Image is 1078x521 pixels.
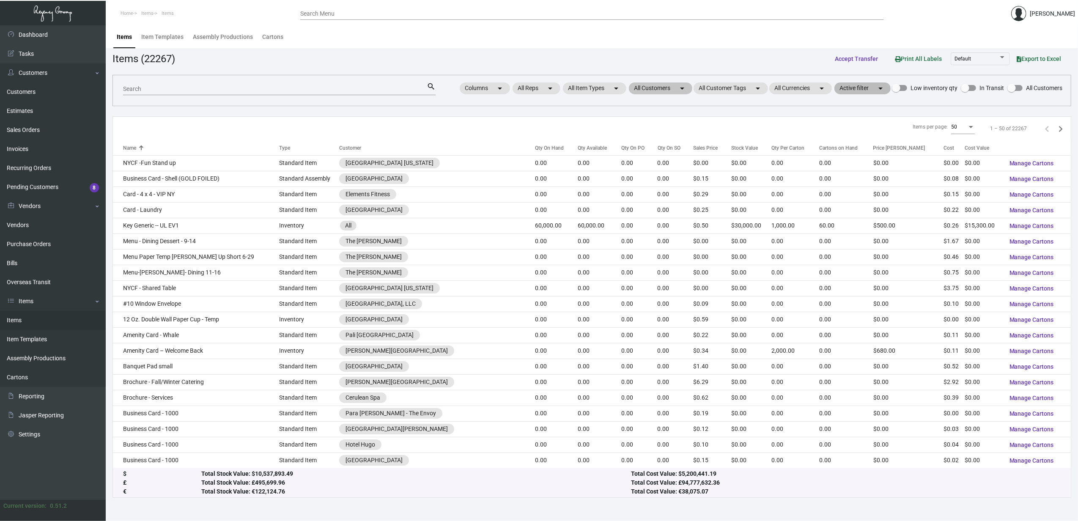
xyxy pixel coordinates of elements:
[658,144,694,152] div: Qty On SO
[873,249,944,265] td: $0.00
[535,171,578,186] td: 0.00
[693,171,731,186] td: $0.15
[965,171,1002,186] td: $0.00
[771,171,819,186] td: 0.00
[629,82,692,94] mat-chip: All Customers
[427,82,436,92] mat-icon: search
[819,265,873,280] td: 0.00
[535,218,578,233] td: 60,000.00
[578,327,621,343] td: 0.00
[965,202,1002,218] td: $0.00
[1009,207,1054,214] span: Manage Cartons
[1009,316,1054,323] span: Manage Cartons
[658,144,680,152] div: Qty On SO
[771,249,819,265] td: 0.00
[279,144,290,152] div: Type
[340,221,357,230] mat-chip: All
[731,186,771,202] td: $0.00
[1003,265,1061,280] button: Manage Cartons
[1017,55,1061,62] span: Export to Excel
[1009,395,1054,401] span: Manage Cartons
[535,312,578,327] td: 0.00
[731,144,758,152] div: Stock Value
[279,233,339,249] td: Standard Item
[944,343,965,359] td: $0.11
[1003,422,1061,437] button: Manage Cartons
[279,359,339,374] td: Standard Item
[873,144,925,152] div: Price [PERSON_NAME]
[1009,348,1054,354] span: Manage Cartons
[731,280,771,296] td: $0.00
[346,284,433,293] div: [GEOGRAPHIC_DATA] [US_STATE]
[279,265,339,280] td: Standard Item
[944,186,965,202] td: $0.15
[113,233,279,249] td: Menu - Dining Dessert - 9-14
[621,155,658,171] td: 0.00
[944,144,965,152] div: Cost
[113,171,279,186] td: Business Card - Shell (GOLD FOILED)
[578,186,621,202] td: 0.00
[828,51,885,66] button: Accept Transfer
[279,155,339,171] td: Standard Item
[578,249,621,265] td: 0.00
[979,83,1004,93] span: In Transit
[1003,453,1061,468] button: Manage Cartons
[279,171,339,186] td: Standard Assembly
[578,144,607,152] div: Qty Available
[578,296,621,312] td: 0.00
[944,218,965,233] td: $0.26
[658,186,694,202] td: 0.00
[873,296,944,312] td: $0.00
[535,202,578,218] td: 0.00
[1003,281,1061,296] button: Manage Cartons
[693,343,731,359] td: $0.34
[693,249,731,265] td: $0.00
[279,312,339,327] td: Inventory
[693,186,731,202] td: $0.29
[693,359,731,374] td: $1.40
[944,327,965,343] td: $0.11
[819,359,873,374] td: 0.00
[771,218,819,233] td: 1,000.00
[693,280,731,296] td: $0.00
[771,280,819,296] td: 0.00
[658,171,694,186] td: 0.00
[944,144,954,152] div: Cost
[731,265,771,280] td: $0.00
[535,280,578,296] td: 0.00
[873,312,944,327] td: $0.00
[1011,6,1026,21] img: admin@bootstrapmaster.com
[1003,234,1061,249] button: Manage Cartons
[113,265,279,280] td: Menu-[PERSON_NAME]- Dining 11-16
[693,233,731,249] td: $0.00
[819,327,873,343] td: 0.00
[279,343,339,359] td: Inventory
[817,83,827,93] mat-icon: arrow_drop_down
[1003,390,1061,406] button: Manage Cartons
[819,155,873,171] td: 0.00
[731,359,771,374] td: $0.00
[771,327,819,343] td: 0.00
[1040,122,1054,135] button: Previous page
[1009,441,1054,448] span: Manage Cartons
[1009,238,1054,245] span: Manage Cartons
[819,249,873,265] td: 0.00
[693,218,731,233] td: $0.50
[621,265,658,280] td: 0.00
[279,280,339,296] td: Standard Item
[578,202,621,218] td: 0.00
[965,265,1002,280] td: $0.00
[771,359,819,374] td: 0.00
[113,218,279,233] td: Key Generic -- UL EV1
[346,237,402,246] div: The [PERSON_NAME]
[113,280,279,296] td: NYCF - Shared Table
[535,296,578,312] td: 0.00
[513,82,560,94] mat-chip: All Reps
[693,296,731,312] td: $0.09
[895,55,942,62] span: Print All Labels
[279,249,339,265] td: Standard Item
[578,343,621,359] td: 0.00
[873,343,944,359] td: $680.00
[753,83,763,93] mat-icon: arrow_drop_down
[1003,343,1061,359] button: Manage Cartons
